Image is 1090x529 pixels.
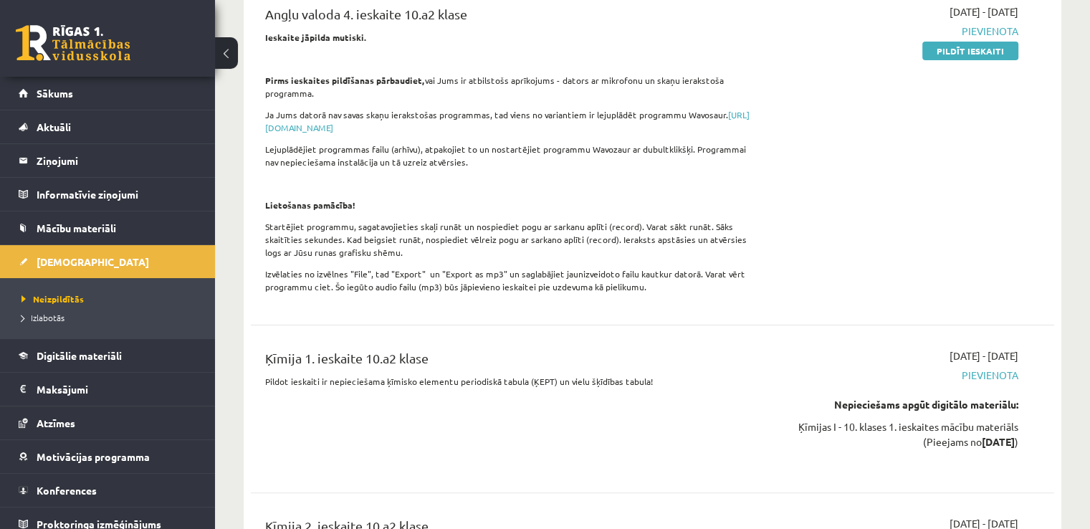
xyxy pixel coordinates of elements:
[19,440,197,473] a: Motivācijas programma
[37,450,150,463] span: Motivācijas programma
[19,406,197,439] a: Atzīmes
[37,484,97,497] span: Konferences
[265,32,367,43] strong: Ieskaite jāpilda mutiski.
[782,24,1018,39] span: Pievienota
[16,25,130,61] a: Rīgas 1. Tālmācības vidusskola
[922,42,1018,60] a: Pildīt ieskaiti
[21,311,201,324] a: Izlabotās
[21,292,201,305] a: Neizpildītās
[19,211,197,244] a: Mācību materiāli
[982,435,1015,448] strong: [DATE]
[265,348,760,375] div: Ķīmija 1. ieskaite 10.a2 klase
[19,373,197,406] a: Maksājumi
[37,349,122,362] span: Digitālie materiāli
[37,416,75,429] span: Atzīmes
[19,178,197,211] a: Informatīvie ziņojumi
[265,199,355,211] strong: Lietošanas pamācība!
[950,348,1018,363] span: [DATE] - [DATE]
[265,143,760,168] p: Lejuplādējiet programmas failu (arhīvu), atpakojiet to un nostartējiet programmu Wavozaur ar dubu...
[265,108,760,134] p: Ja Jums datorā nav savas skaņu ierakstošas programmas, tad viens no variantiem ir lejuplādēt prog...
[19,144,197,177] a: Ziņojumi
[265,4,760,31] div: Angļu valoda 4. ieskaite 10.a2 klase
[265,267,760,293] p: Izvēlaties no izvēlnes "File", tad "Export" un "Export as mp3" un saglabājiet jaunizveidoto failu...
[19,245,197,278] a: [DEMOGRAPHIC_DATA]
[265,74,760,100] p: vai Jums ir atbilstošs aprīkojums - dators ar mikrofonu un skaņu ierakstoša programma.
[19,474,197,507] a: Konferences
[19,110,197,143] a: Aktuāli
[37,144,197,177] legend: Ziņojumi
[782,419,1018,449] div: Ķīmijas I - 10. klases 1. ieskaites mācību materiāls (Pieejams no )
[21,293,84,305] span: Neizpildītās
[19,339,197,372] a: Digitālie materiāli
[950,4,1018,19] span: [DATE] - [DATE]
[265,109,750,133] a: [URL][DOMAIN_NAME]
[782,397,1018,412] div: Nepieciešams apgūt digitālo materiālu:
[37,373,197,406] legend: Maksājumi
[37,178,197,211] legend: Informatīvie ziņojumi
[37,221,116,234] span: Mācību materiāli
[37,255,149,268] span: [DEMOGRAPHIC_DATA]
[21,312,64,323] span: Izlabotās
[265,220,760,259] p: Startējiet programmu, sagatavojieties skaļi runāt un nospiediet pogu ar sarkanu aplīti (record). ...
[19,77,197,110] a: Sākums
[265,375,760,388] p: Pildot ieskaiti ir nepieciešama ķīmisko elementu periodiskā tabula (ĶEPT) un vielu šķīdības tabula!
[37,120,71,133] span: Aktuāli
[782,368,1018,383] span: Pievienota
[265,75,425,86] strong: Pirms ieskaites pildīšanas pārbaudiet,
[37,87,73,100] span: Sākums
